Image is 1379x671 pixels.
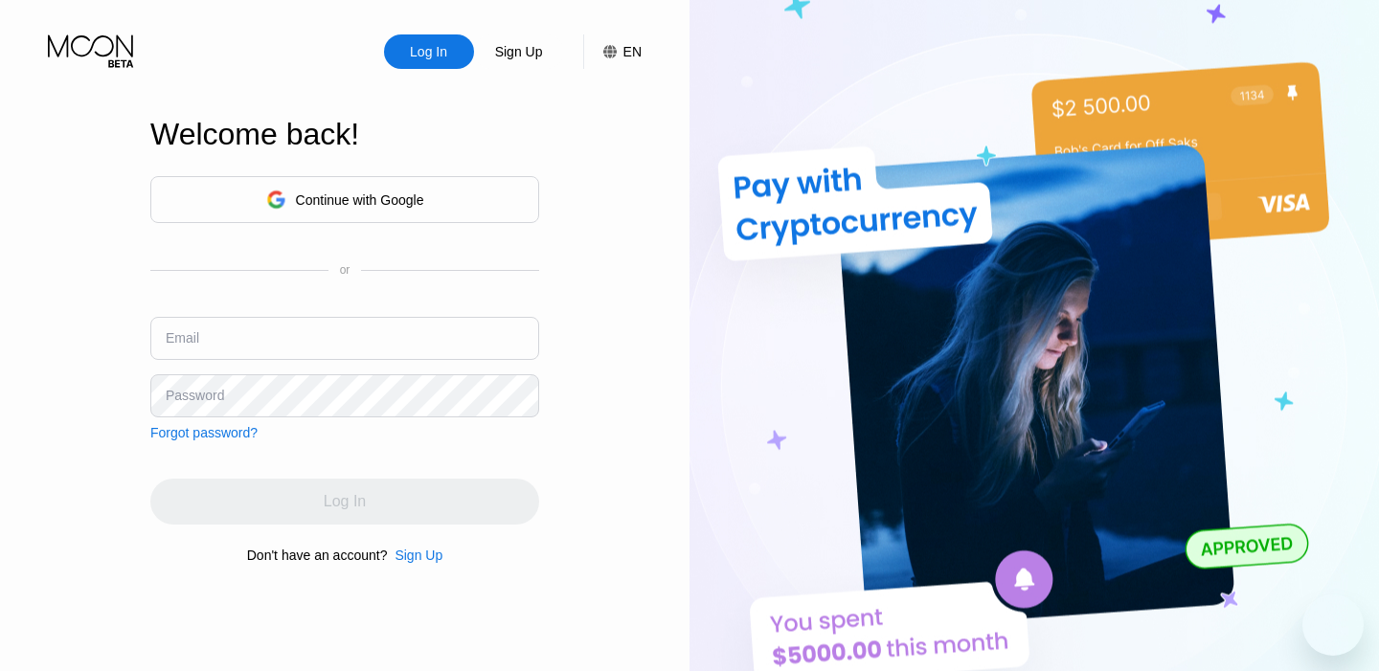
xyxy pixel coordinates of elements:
[166,388,224,403] div: Password
[247,548,388,563] div: Don't have an account?
[493,42,545,61] div: Sign Up
[1302,594,1364,656] iframe: Кнопка запуска окна обмена сообщениями
[408,42,449,61] div: Log In
[166,330,199,346] div: Email
[150,425,258,440] div: Forgot password?
[395,548,442,563] div: Sign Up
[623,44,642,59] div: EN
[150,176,539,223] div: Continue with Google
[583,34,642,69] div: EN
[296,192,424,208] div: Continue with Google
[340,263,350,277] div: or
[474,34,564,69] div: Sign Up
[384,34,474,69] div: Log In
[150,117,539,152] div: Welcome back!
[387,548,442,563] div: Sign Up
